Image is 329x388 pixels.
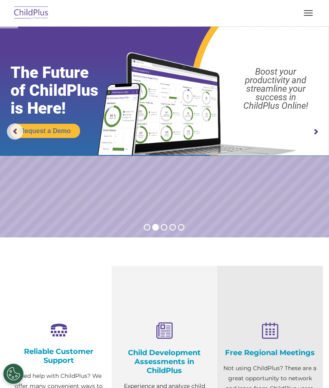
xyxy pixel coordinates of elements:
[11,124,80,138] a: Request a Demo
[12,347,106,365] h4: Reliable Customer Support
[118,348,211,375] h4: Child Development Assessments in ChildPlus
[223,348,317,357] h4: Free Regional Meetings
[12,4,50,23] img: ChildPlus by Procare Solutions
[11,64,116,117] rs-layer: The Future of ChildPlus is Here!
[3,364,24,384] button: Cookies Settings
[227,67,325,110] rs-layer: Boost your productivity and streamline your success in ChildPlus Online!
